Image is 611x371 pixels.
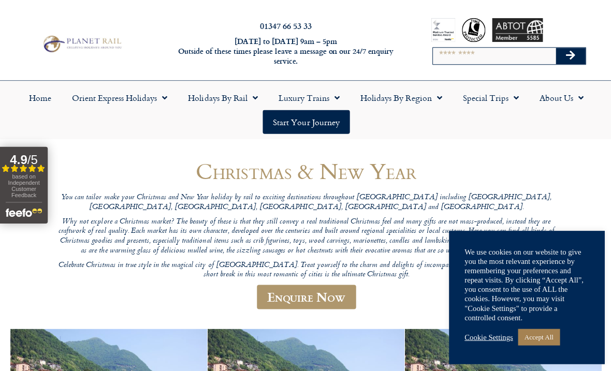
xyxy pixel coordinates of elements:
button: Search [555,48,585,64]
p: Celebrate Christmas in true style in the magical city of [GEOGRAPHIC_DATA]. Treat yourself to the... [57,260,554,279]
img: Planet Rail Train Holidays Logo [40,34,123,54]
a: Enquire Now [256,284,355,308]
div: We use cookies on our website to give you the most relevant experience by remembering your prefer... [463,247,588,321]
a: Cookie Settings [463,332,512,341]
a: Luxury Trains [268,86,350,110]
a: Orient Express Holidays [62,86,178,110]
a: Accept All [517,328,558,344]
a: 01347 66 53 33 [259,20,311,32]
h6: [DATE] to [DATE] 9am – 5pm Outside of these times please leave a message on our 24/7 enquiry serv... [166,37,405,66]
a: About Us [528,86,593,110]
a: Start your Journey [262,110,349,133]
a: Home [19,86,62,110]
h1: Christmas & New Year [57,158,554,183]
a: Holidays by Region [350,86,452,110]
p: You can tailor make your Christmas and New Year holiday by rail to exciting destinations througho... [57,192,554,212]
p: Why not explore a Christmas market? The beauty of these is that they still convey a real traditio... [57,217,554,256]
a: Special Trips [452,86,528,110]
nav: Menu [5,86,606,133]
a: Holidays by Rail [178,86,268,110]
